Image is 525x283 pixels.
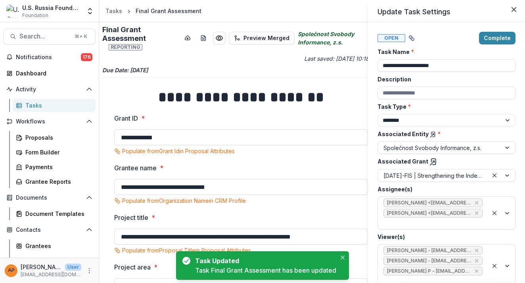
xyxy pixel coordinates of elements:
div: Clear selected options [490,171,499,180]
button: Close [338,253,347,262]
label: Task Type [377,102,511,111]
div: Clear selected options [490,261,499,271]
label: Viewer(s) [377,233,511,241]
div: Remove Bennett P - bpease@usrf.us [473,267,480,275]
span: Open [377,34,405,42]
div: Remove Anna P <apulaski@usrf.us> (apulaski@usrf.us) [473,209,480,217]
label: Assignee(s) [377,185,511,193]
div: Task Updated [195,256,333,266]
div: Remove Anna P - apulaski@usrf.us [473,257,480,265]
button: Close [508,3,520,16]
div: Remove Ruslan Garipov <rgaripov@usrf.us> (rgaripov@usrf.us) [473,199,480,207]
button: View dependent tasks [405,32,418,44]
span: [PERSON_NAME] - [EMAIL_ADDRESS][DOMAIN_NAME] [387,258,471,264]
span: [PERSON_NAME] P - [EMAIL_ADDRESS][DOMAIN_NAME] [387,268,471,274]
button: Complete [479,32,515,44]
label: Associated Entity [377,130,511,138]
label: Associated Grant [377,157,511,166]
div: Remove Jemile Kelderman - jkelderman@usrf.us [473,246,480,254]
label: Task Name [377,48,511,56]
span: [PERSON_NAME] <[EMAIL_ADDRESS][DOMAIN_NAME]> ([EMAIL_ADDRESS][DOMAIN_NAME]) [387,210,471,216]
label: Description [377,75,511,83]
span: [PERSON_NAME] <[EMAIL_ADDRESS][DOMAIN_NAME]> ([EMAIL_ADDRESS][DOMAIN_NAME]) [387,200,471,206]
div: Clear selected options [490,208,499,218]
span: [PERSON_NAME] - [EMAIL_ADDRESS][DOMAIN_NAME] [387,248,471,253]
div: Task Final Grant Assessment has been updated [195,266,336,275]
